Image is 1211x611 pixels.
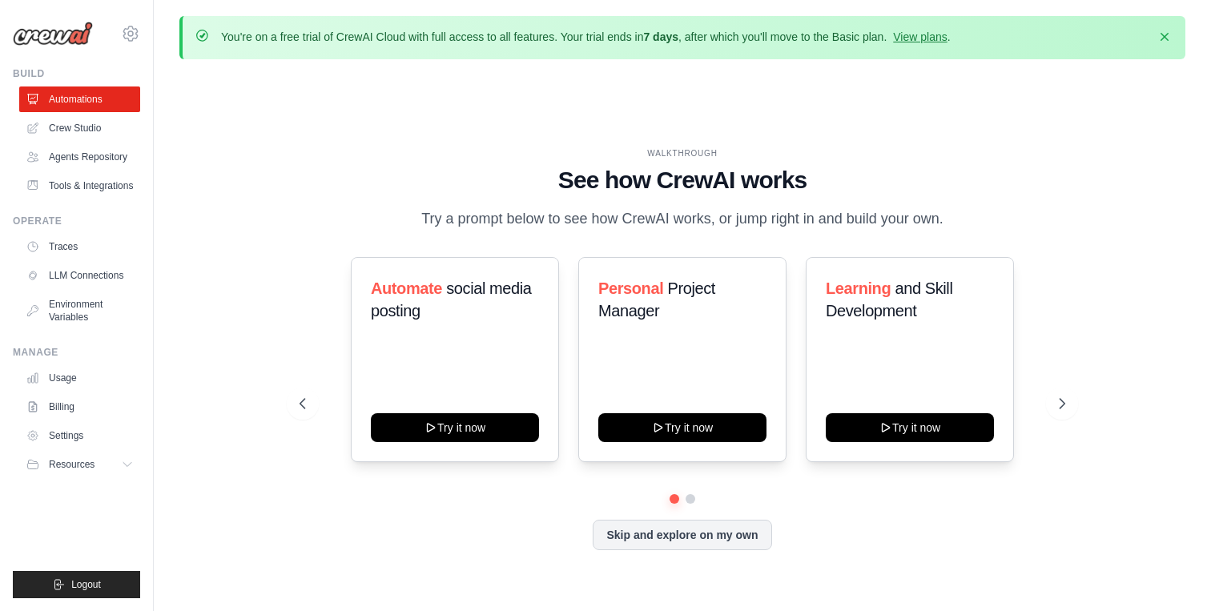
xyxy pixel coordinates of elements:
a: Usage [19,365,140,391]
span: and Skill Development [826,279,952,320]
button: Skip and explore on my own [593,520,771,550]
button: Try it now [371,413,539,442]
div: Manage [13,346,140,359]
span: Automate [371,279,442,297]
img: Logo [13,22,93,46]
a: Crew Studio [19,115,140,141]
p: Try a prompt below to see how CrewAI works, or jump right in and build your own. [413,207,951,231]
button: Try it now [826,413,994,442]
span: Learning [826,279,891,297]
a: Environment Variables [19,291,140,330]
a: Agents Repository [19,144,140,170]
button: Resources [19,452,140,477]
span: social media posting [371,279,532,320]
a: Automations [19,86,140,112]
p: You're on a free trial of CrewAI Cloud with full access to all features. Your trial ends in , aft... [221,29,951,45]
a: View plans [893,30,947,43]
div: Operate [13,215,140,227]
span: Personal [598,279,663,297]
div: Build [13,67,140,80]
h1: See how CrewAI works [300,166,1066,195]
span: Resources [49,458,95,471]
a: Billing [19,394,140,420]
a: Tools & Integrations [19,173,140,199]
div: WALKTHROUGH [300,147,1066,159]
span: Project Manager [598,279,715,320]
button: Try it now [598,413,766,442]
a: Settings [19,423,140,448]
strong: 7 days [643,30,678,43]
a: Traces [19,234,140,259]
a: LLM Connections [19,263,140,288]
span: Logout [71,578,101,591]
button: Logout [13,571,140,598]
